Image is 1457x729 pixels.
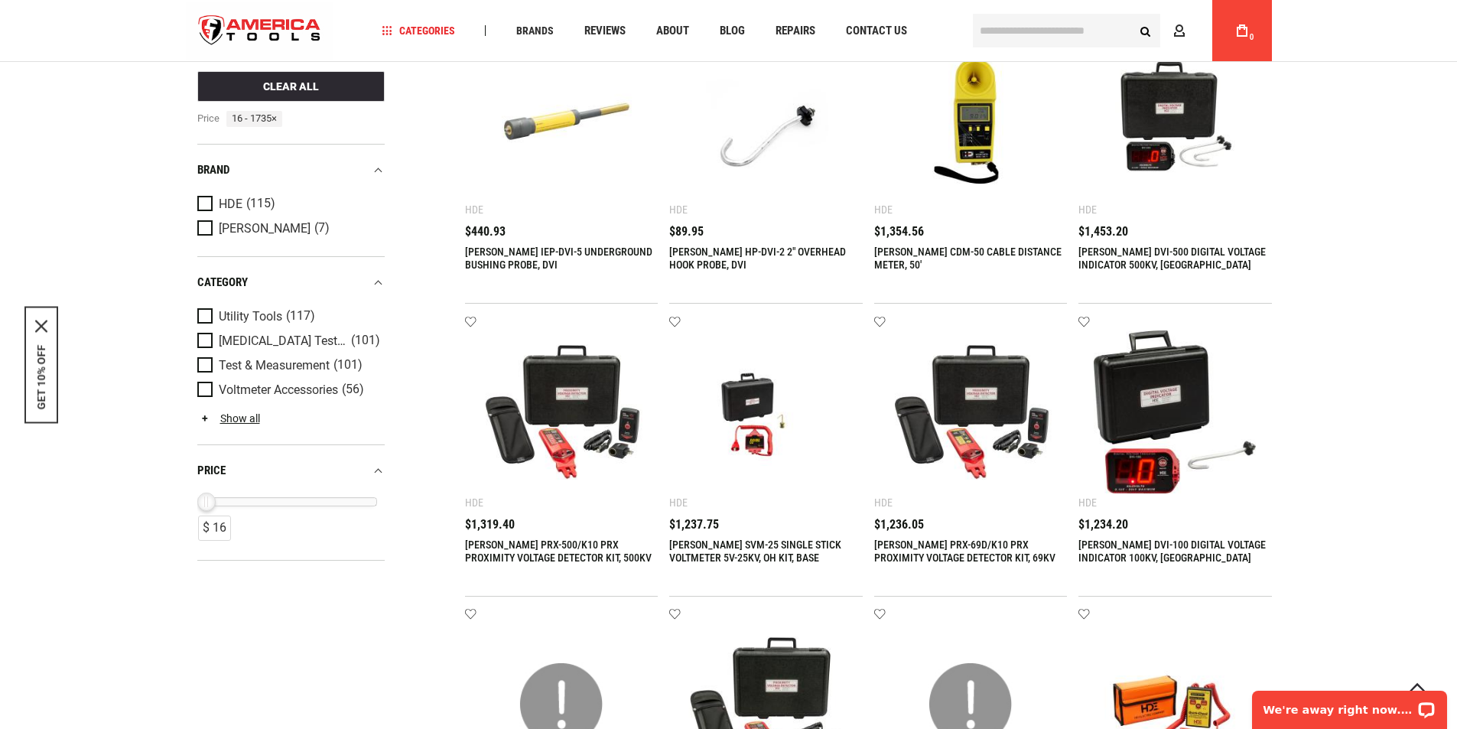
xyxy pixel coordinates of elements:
[889,38,1052,201] img: GREENLEE CDM-50 CABLE DISTANCE METER, 50'
[272,112,277,124] span: ×
[197,160,385,181] div: Brand
[197,333,381,350] a: [MEDICAL_DATA] Test & Measurement (101)
[669,203,688,216] div: HDE
[874,203,893,216] div: HDE
[713,21,752,41] a: Blog
[669,496,688,509] div: HDE
[465,226,506,238] span: $440.93
[197,111,221,127] span: price
[509,21,561,41] a: Brands
[197,357,381,374] a: Test & Measurement (101)
[314,222,330,235] span: (7)
[685,38,847,201] img: GREENLEE HP-DVI-2 2
[874,519,924,531] span: $1,236.05
[197,382,381,399] a: Voltmeter Accessories (56)
[35,320,47,332] button: Close
[1078,496,1097,509] div: HDE
[1131,16,1160,45] button: Search
[219,383,338,397] span: Voltmeter Accessories
[1242,681,1457,729] iframe: LiveChat chat widget
[219,310,282,324] span: Utility Tools
[286,310,315,323] span: (117)
[198,516,231,541] div: $ 16
[1078,246,1266,271] a: [PERSON_NAME] DVI-500 DIGITAL VOLTAGE INDICATOR 500KV, [GEOGRAPHIC_DATA]
[669,539,841,564] a: [PERSON_NAME] SVM-25 SINGLE STICK VOLTMETER 5V-25KV, OH KIT, BASE
[197,461,385,481] div: price
[669,246,846,271] a: [PERSON_NAME] HP-DVI-2 2" OVERHEAD HOOK PROBE, DVI
[35,344,47,409] button: GET 10% OFF
[465,539,652,564] a: [PERSON_NAME] PRX-500/K10 PRX PROXIMITY VOLTAGE DETECTOR KIT, 500KV
[656,25,689,37] span: About
[1094,38,1257,201] img: GREENLEE DVI-500 DIGITAL VOLTAGE INDICATOR 500KV, OH
[480,330,643,493] img: GREENLEE PRX-500/K10 PRX PROXIMITY VOLTAGE DETECTOR KIT, 500KV
[669,226,704,238] span: $89.95
[465,246,652,271] a: [PERSON_NAME] IEP-DVI-5 UNDERGROUND BUSHING PROBE, DVI
[197,220,381,237] a: [PERSON_NAME] (7)
[1250,33,1254,41] span: 0
[197,144,385,561] div: Product Filters
[1078,226,1128,238] span: $1,453.20
[197,308,381,325] a: Utility Tools (117)
[776,25,815,37] span: Repairs
[720,25,745,37] span: Blog
[186,2,334,60] img: America Tools
[351,334,380,347] span: (101)
[889,330,1052,493] img: GREENLEE PRX-69D/K10 PRX PROXIMITY VOLTAGE DETECTOR KIT, 69KV
[874,226,924,238] span: $1,354.56
[186,2,334,60] a: store logo
[1078,519,1128,531] span: $1,234.20
[839,21,914,41] a: Contact Us
[342,383,364,396] span: (56)
[516,25,554,36] span: Brands
[465,519,515,531] span: $1,319.40
[246,197,275,210] span: (115)
[197,412,260,425] a: Show all
[197,272,385,293] div: category
[219,359,330,373] span: Test & Measurement
[874,246,1062,271] a: [PERSON_NAME] CDM-50 CABLE DISTANCE METER, 50'
[197,196,381,213] a: HDE (115)
[1078,203,1097,216] div: HDE
[669,519,719,531] span: $1,237.75
[480,38,643,201] img: GREENLEE IEP-DVI-5 UNDERGROUND BUSHING PROBE, DVI
[333,359,363,372] span: (101)
[465,496,483,509] div: HDE
[1094,330,1257,493] img: GREENLEE DVI-100 DIGITAL VOLTAGE INDICATOR 100KV, OH
[584,25,626,37] span: Reviews
[874,496,893,509] div: HDE
[769,21,822,41] a: Repairs
[219,334,347,348] span: [MEDICAL_DATA] Test & Measurement
[649,21,696,41] a: About
[846,25,907,37] span: Contact Us
[219,197,242,211] span: HDE
[375,21,462,41] a: Categories
[685,330,847,493] img: GREENLEE SVM-25 SINGLE STICK VOLTMETER 5V-25KV, OH KIT, BASE
[226,111,282,127] span: 16 - 1735
[35,320,47,332] svg: close icon
[577,21,633,41] a: Reviews
[465,203,483,216] div: HDE
[874,539,1055,564] a: [PERSON_NAME] PRX-69D/K10 PRX PROXIMITY VOLTAGE DETECTOR KIT, 69KV
[197,71,385,102] button: Clear All
[382,25,455,36] span: Categories
[219,222,311,236] span: [PERSON_NAME]
[1078,539,1266,564] a: [PERSON_NAME] DVI-100 DIGITAL VOLTAGE INDICATOR 100KV, [GEOGRAPHIC_DATA]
